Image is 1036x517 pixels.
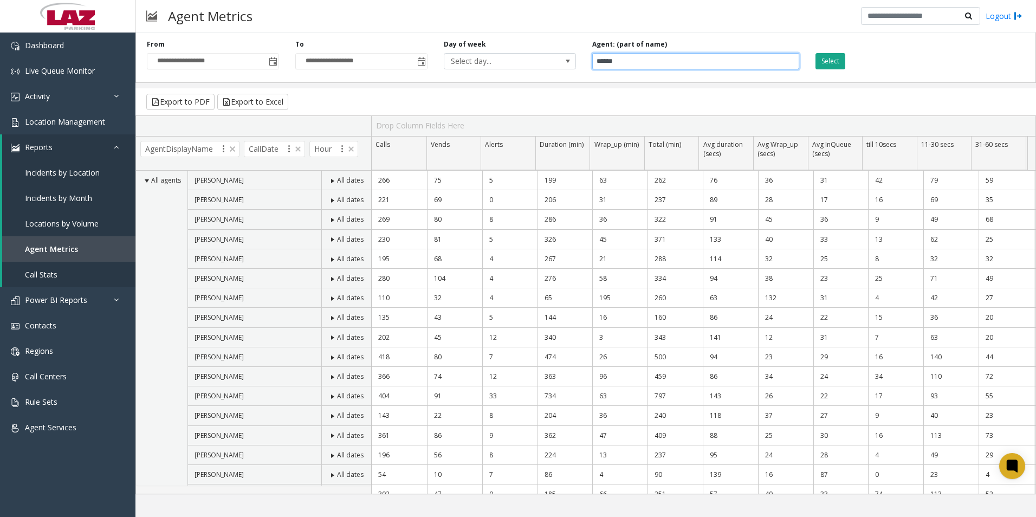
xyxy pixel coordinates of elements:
img: 'icon' [11,144,20,152]
td: 140 [923,347,979,367]
td: 26 [592,347,647,367]
span: Hour [309,141,358,157]
button: Select [815,53,845,69]
td: 49 [979,269,1034,288]
td: 4 [482,288,538,308]
td: 118 [703,406,758,425]
td: 24 [758,308,813,327]
td: 30 [813,426,869,445]
td: 371 [647,230,703,249]
td: 144 [538,308,593,327]
span: All dates [337,176,364,185]
td: 221 [372,190,427,210]
td: 36 [592,406,647,425]
td: 40 [758,230,813,249]
td: 0 [868,465,923,484]
td: 57 [703,484,758,504]
td: 13 [592,445,647,465]
td: 5 [482,308,538,327]
a: Incidents by Location [2,160,135,185]
td: 27 [979,288,1034,308]
td: 34 [758,367,813,386]
td: 12 [482,328,538,347]
td: 4 [482,249,538,269]
td: 96 [592,367,647,386]
td: 362 [538,426,593,445]
span: [PERSON_NAME] [195,352,244,361]
span: All dates [337,293,364,302]
td: 93 [923,386,979,406]
span: till 10secs [866,140,896,149]
td: 20 [979,308,1034,327]
td: 33 [813,230,869,249]
img: 'icon' [11,424,20,432]
td: 206 [538,190,593,210]
td: 280 [372,269,427,288]
td: 66 [592,484,647,504]
td: 185 [538,484,593,504]
span: Power BI Reports [25,295,87,305]
span: Toggle popup [415,54,427,69]
td: 5 [482,230,538,249]
img: 'icon' [11,322,20,331]
td: 9 [868,210,923,229]
a: Call Stats [2,262,135,287]
td: 16 [592,308,647,327]
span: [PERSON_NAME] [195,450,244,460]
td: 0 [482,190,538,210]
td: 7 [482,347,538,367]
span: AgentDisplayName [140,141,239,157]
span: CallDate [244,141,305,157]
span: Select day... [444,54,549,69]
span: [PERSON_NAME] [195,215,244,224]
td: 24 [758,445,813,465]
td: 110 [372,288,427,308]
td: 24 [813,367,869,386]
td: 322 [647,210,703,229]
span: Avg InQueue (secs) [812,140,851,158]
td: 42 [923,288,979,308]
td: 110 [923,367,979,386]
td: 5 [482,171,538,190]
td: 199 [538,171,593,190]
td: 23 [979,406,1034,425]
td: 25 [868,269,923,288]
span: Call Stats [25,269,57,280]
td: 95 [703,445,758,465]
td: 302 [372,484,427,504]
td: 7 [868,328,923,347]
span: All dates [337,254,364,263]
span: Reports [25,142,53,152]
td: 27 [813,406,869,425]
td: 32 [923,249,979,269]
td: 459 [647,367,703,386]
span: Activity [25,91,50,101]
button: Export to Excel [217,94,288,110]
td: 54 [372,465,427,484]
td: 33 [482,386,538,406]
td: 230 [372,230,427,249]
td: 33 [813,484,869,504]
td: 104 [427,269,482,288]
img: 'icon' [11,373,20,382]
span: Incidents by Month [25,193,92,203]
span: Toggle popup [267,54,279,69]
span: [PERSON_NAME] [195,195,244,204]
td: 17 [813,190,869,210]
span: [PERSON_NAME] [195,235,244,244]
span: Dashboard [25,40,64,50]
span: [PERSON_NAME] [195,372,244,381]
td: 267 [538,249,593,269]
td: 36 [813,210,869,229]
td: 59 [979,171,1034,190]
td: 16 [868,190,923,210]
span: Incidents by Location [25,167,100,178]
td: 25 [813,249,869,269]
span: Alerts [485,140,503,149]
label: From [147,40,165,49]
td: 88 [703,426,758,445]
span: 11-30 secs [921,140,954,149]
td: 86 [538,465,593,484]
span: [PERSON_NAME] [195,254,244,263]
td: 63 [923,328,979,347]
